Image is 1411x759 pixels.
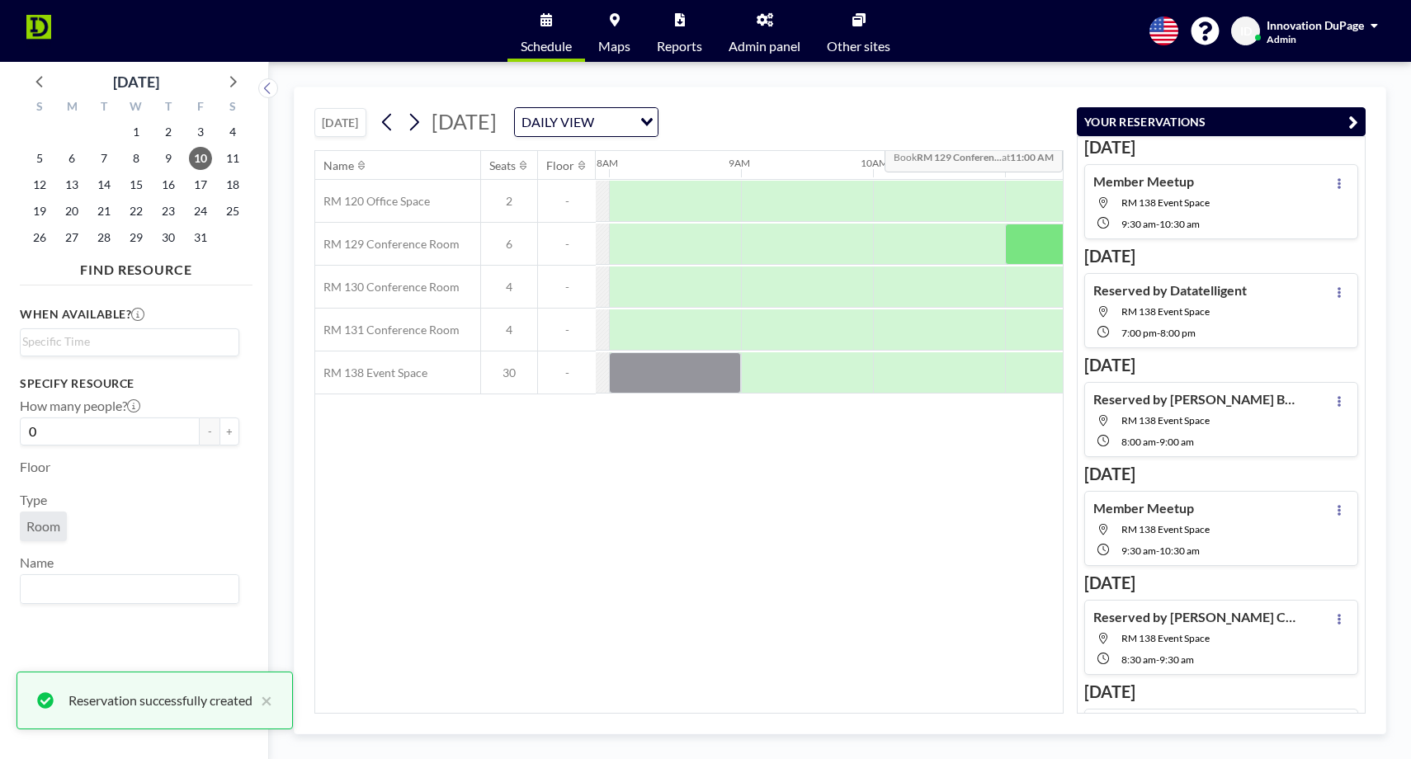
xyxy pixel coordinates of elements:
[21,575,238,603] div: Search for option
[20,492,47,508] label: Type
[20,554,54,571] label: Name
[1010,151,1054,163] b: 11:00 AM
[92,226,116,249] span: Tuesday, October 28, 2025
[489,158,516,173] div: Seats
[827,40,890,53] span: Other sites
[861,157,888,169] div: 10AM
[125,173,148,196] span: Wednesday, October 15, 2025
[1156,436,1159,448] span: -
[1121,632,1210,644] span: RM 138 Event Space
[521,40,572,53] span: Schedule
[28,226,51,249] span: Sunday, October 26, 2025
[125,120,148,144] span: Wednesday, October 1, 2025
[1093,391,1300,408] h4: Reserved by [PERSON_NAME] Business Forum
[152,97,184,119] div: T
[1084,355,1358,375] h3: [DATE]
[598,40,630,53] span: Maps
[1159,436,1194,448] span: 9:00 AM
[729,40,800,53] span: Admin panel
[1093,500,1194,516] h4: Member Meetup
[538,237,596,252] span: -
[481,237,537,252] span: 6
[68,691,252,710] div: Reservation successfully created
[125,200,148,223] span: Wednesday, October 22, 2025
[917,151,1002,163] b: RM 129 Conferen...
[252,691,272,710] button: close
[1121,523,1210,535] span: RM 138 Event Space
[1084,464,1358,484] h3: [DATE]
[315,323,460,337] span: RM 131 Conference Room
[481,280,537,295] span: 4
[20,255,252,278] h4: FIND RESOURCE
[1121,218,1156,230] span: 9:30 AM
[60,147,83,170] span: Monday, October 6, 2025
[1121,196,1210,209] span: RM 138 Event Space
[1084,681,1358,702] h3: [DATE]
[21,329,238,354] div: Search for option
[24,97,56,119] div: S
[221,120,244,144] span: Saturday, October 4, 2025
[1160,327,1196,339] span: 8:00 PM
[481,365,537,380] span: 30
[20,459,50,475] label: Floor
[315,365,427,380] span: RM 138 Event Space
[1240,24,1252,39] span: ID
[1156,544,1159,557] span: -
[481,323,537,337] span: 4
[885,139,1063,172] span: Book at
[546,158,574,173] div: Floor
[20,376,239,391] h3: Specify resource
[200,417,219,445] button: -
[1084,246,1358,266] h3: [DATE]
[657,40,702,53] span: Reports
[1159,544,1200,557] span: 10:30 AM
[538,194,596,209] span: -
[221,173,244,196] span: Saturday, October 18, 2025
[125,147,148,170] span: Wednesday, October 8, 2025
[189,200,212,223] span: Friday, October 24, 2025
[22,578,229,600] input: Search for option
[92,200,116,223] span: Tuesday, October 21, 2025
[1159,653,1194,666] span: 9:30 AM
[113,70,159,93] div: [DATE]
[518,111,597,133] span: DAILY VIEW
[189,147,212,170] span: Friday, October 10, 2025
[216,97,248,119] div: S
[315,280,460,295] span: RM 130 Conference Room
[157,120,180,144] span: Thursday, October 2, 2025
[538,323,596,337] span: -
[1093,282,1247,299] h4: Reserved by Datatelligent
[1157,327,1160,339] span: -
[538,280,596,295] span: -
[314,108,366,137] button: [DATE]
[221,200,244,223] span: Saturday, October 25, 2025
[323,158,354,173] div: Name
[157,173,180,196] span: Thursday, October 16, 2025
[92,147,116,170] span: Tuesday, October 7, 2025
[189,173,212,196] span: Friday, October 17, 2025
[1156,218,1159,230] span: -
[315,194,430,209] span: RM 120 Office Space
[20,398,140,414] label: How many people?
[1084,137,1358,158] h3: [DATE]
[432,109,497,134] span: [DATE]
[28,173,51,196] span: Sunday, October 12, 2025
[60,200,83,223] span: Monday, October 20, 2025
[1267,18,1364,32] span: Innovation DuPage
[1093,609,1300,625] h4: Reserved by [PERSON_NAME] Chamber
[60,226,83,249] span: Monday, October 27, 2025
[538,365,596,380] span: -
[1121,327,1157,339] span: 7:00 PM
[1121,544,1156,557] span: 9:30 AM
[219,417,239,445] button: +
[221,147,244,170] span: Saturday, October 11, 2025
[92,173,116,196] span: Tuesday, October 14, 2025
[481,194,537,209] span: 2
[1159,218,1200,230] span: 10:30 AM
[157,147,180,170] span: Thursday, October 9, 2025
[729,157,750,169] div: 9AM
[1267,33,1296,45] span: Admin
[26,15,51,48] img: organization-logo
[56,97,88,119] div: M
[22,332,229,351] input: Search for option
